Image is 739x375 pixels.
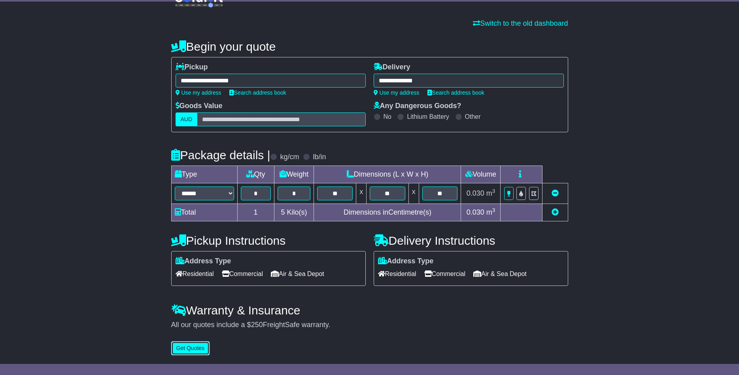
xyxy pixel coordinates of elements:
[552,208,559,216] a: Add new item
[176,102,223,110] label: Goods Value
[271,268,324,280] span: Air & Sea Depot
[465,113,481,120] label: Other
[467,189,484,197] span: 0.030
[171,304,568,317] h4: Warranty & Insurance
[237,166,274,183] td: Qty
[171,321,568,329] div: All our quotes include a $ FreightSafe warranty.
[374,63,410,72] label: Delivery
[486,208,495,216] span: m
[171,166,237,183] td: Type
[378,257,434,266] label: Address Type
[356,183,367,204] td: x
[314,204,461,221] td: Dimensions in Centimetre(s)
[407,113,449,120] label: Lithium Battery
[314,166,461,183] td: Dimensions (L x W x H)
[171,40,568,53] h4: Begin your quote
[171,204,237,221] td: Total
[384,113,391,120] label: No
[176,89,221,96] a: Use my address
[374,102,461,110] label: Any Dangerous Goods?
[171,234,366,247] h4: Pickup Instructions
[171,341,210,355] button: Get Quotes
[492,188,495,194] sup: 3
[313,153,326,162] label: lb/in
[237,204,274,221] td: 1
[486,189,495,197] span: m
[280,153,299,162] label: kg/cm
[274,166,314,183] td: Weight
[473,268,527,280] span: Air & Sea Depot
[251,321,263,329] span: 250
[424,268,465,280] span: Commercial
[171,148,270,162] h4: Package details |
[378,268,416,280] span: Residential
[281,208,285,216] span: 5
[408,183,419,204] td: x
[467,208,484,216] span: 0.030
[552,189,559,197] a: Remove this item
[176,112,198,126] label: AUD
[229,89,286,96] a: Search address book
[374,234,568,247] h4: Delivery Instructions
[176,268,214,280] span: Residential
[461,166,501,183] td: Volume
[374,89,420,96] a: Use my address
[492,207,495,213] sup: 3
[274,204,314,221] td: Kilo(s)
[427,89,484,96] a: Search address book
[473,19,568,27] a: Switch to the old dashboard
[222,268,263,280] span: Commercial
[176,257,231,266] label: Address Type
[176,63,208,72] label: Pickup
